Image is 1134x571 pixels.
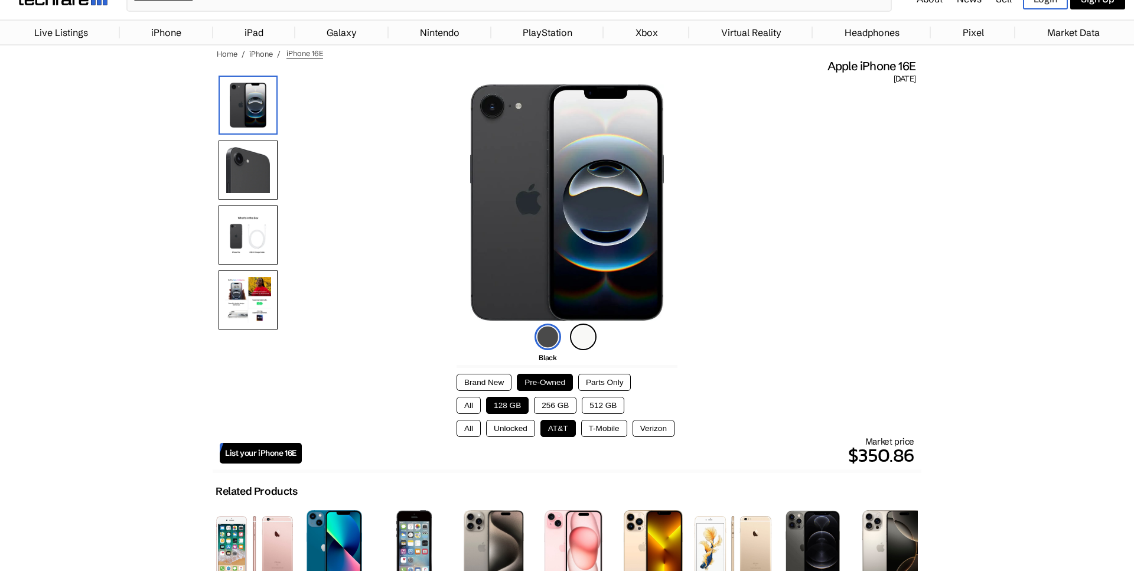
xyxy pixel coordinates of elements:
[219,205,278,265] img: All
[540,420,576,437] button: AT&T
[633,420,674,437] button: Verizon
[957,21,990,44] a: Pixel
[145,21,187,44] a: iPhone
[581,420,627,437] button: T-Mobile
[302,441,914,469] p: $350.86
[470,84,664,321] img: iPhone 16E
[715,21,787,44] a: Virtual Reality
[286,48,323,58] span: iPhone 16E
[486,420,535,437] button: Unlocked
[894,74,915,84] span: [DATE]
[216,485,298,498] h2: Related Products
[219,76,278,135] img: iPhone 16E
[517,21,578,44] a: PlayStation
[28,21,94,44] a: Live Listings
[220,443,302,464] a: List your iPhone 16E
[457,420,481,437] button: All
[827,58,915,74] span: Apple iPhone 16E
[517,374,573,391] button: Pre-Owned
[486,397,529,414] button: 128 GB
[277,49,281,58] span: /
[539,353,556,362] span: Black
[534,397,576,414] button: 256 GB
[578,374,631,391] button: Parts Only
[582,397,624,414] button: 512 GB
[219,270,278,329] img: Camera
[457,397,481,414] button: All
[239,21,269,44] a: iPad
[217,49,237,58] a: Home
[321,21,363,44] a: Galaxy
[302,436,914,469] div: Market price
[535,324,561,350] img: black-icon
[839,21,905,44] a: Headphones
[219,141,278,200] img: Camera
[225,448,296,458] span: List your iPhone 16E
[630,21,664,44] a: Xbox
[242,49,245,58] span: /
[1041,21,1106,44] a: Market Data
[570,324,597,350] img: white-icon
[457,374,511,391] button: Brand New
[414,21,465,44] a: Nintendo
[249,49,273,58] a: iPhone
